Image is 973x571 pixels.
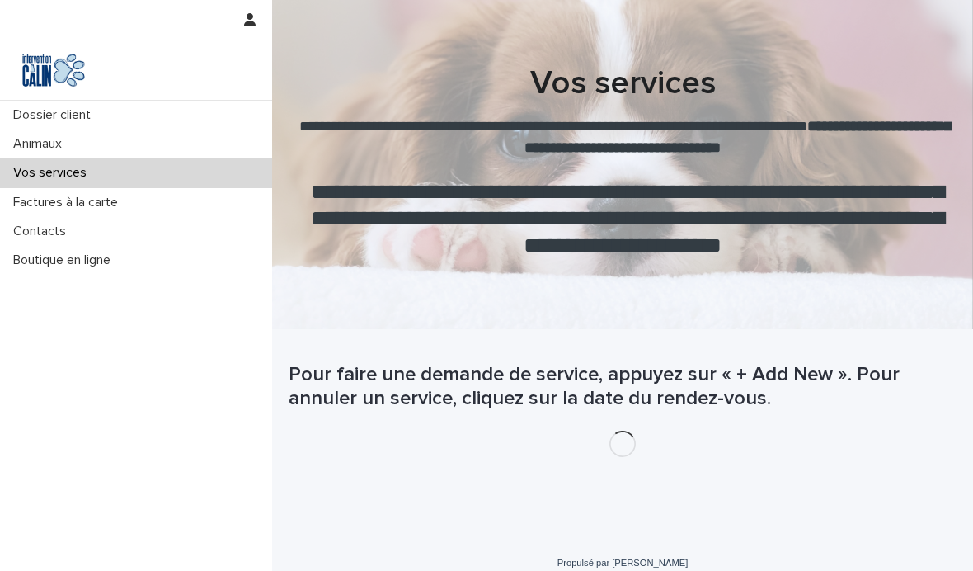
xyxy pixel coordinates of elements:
[13,166,87,179] font: Vos services
[13,196,118,209] font: Factures à la carte
[530,67,716,100] font: Vos services
[13,108,91,121] font: Dossier client
[13,54,94,87] img: Y0SYDZVsQvbSeSFpbQoq
[13,224,66,238] font: Contacts
[13,137,62,150] font: Animaux
[557,558,689,568] a: Propulsé par [PERSON_NAME]
[13,253,110,267] font: Boutique en ligne
[289,365,900,408] font: Pour faire une demande de service, appuyez sur « + Add New ». Pour annuler un service, cliquez su...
